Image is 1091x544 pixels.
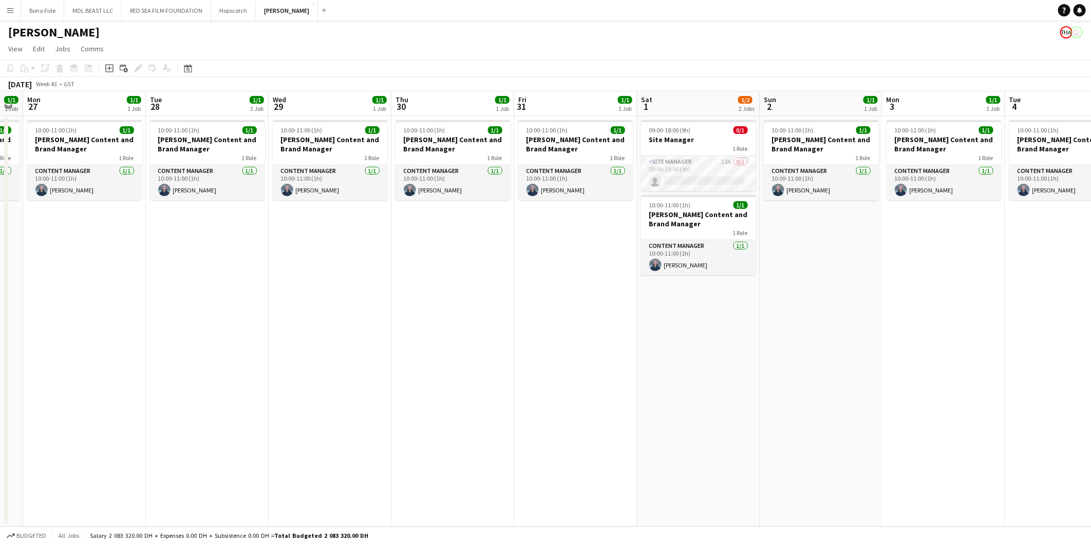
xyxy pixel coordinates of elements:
button: Bona Fide [21,1,64,21]
span: Week 43 [34,80,60,88]
a: Edit [29,42,49,55]
span: Edit [33,44,45,53]
button: [PERSON_NAME] [256,1,318,21]
span: Comms [81,44,104,53]
app-user-avatar: Enas Ahmed [1060,26,1073,38]
a: Comms [77,42,108,55]
h1: [PERSON_NAME] [8,25,100,40]
div: Salary 2 083 320.00 DH + Expenses 0.00 DH + Subsistence 0.00 DH = [90,532,368,539]
span: Jobs [55,44,70,53]
app-user-avatar: Nickola Dsouza [1070,26,1083,38]
a: Jobs [51,42,74,55]
span: View [8,44,23,53]
button: MDL BEAST LLC [64,1,122,21]
button: RED SEA FILM FOUNDATION [122,1,211,21]
a: View [4,42,27,55]
div: [DATE] [8,79,32,89]
div: GST [64,80,74,88]
span: All jobs [57,532,81,539]
span: Total Budgeted 2 083 320.00 DH [274,532,368,539]
button: Hopscotch [211,1,256,21]
button: Budgeted [5,530,48,541]
span: Budgeted [16,532,46,539]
